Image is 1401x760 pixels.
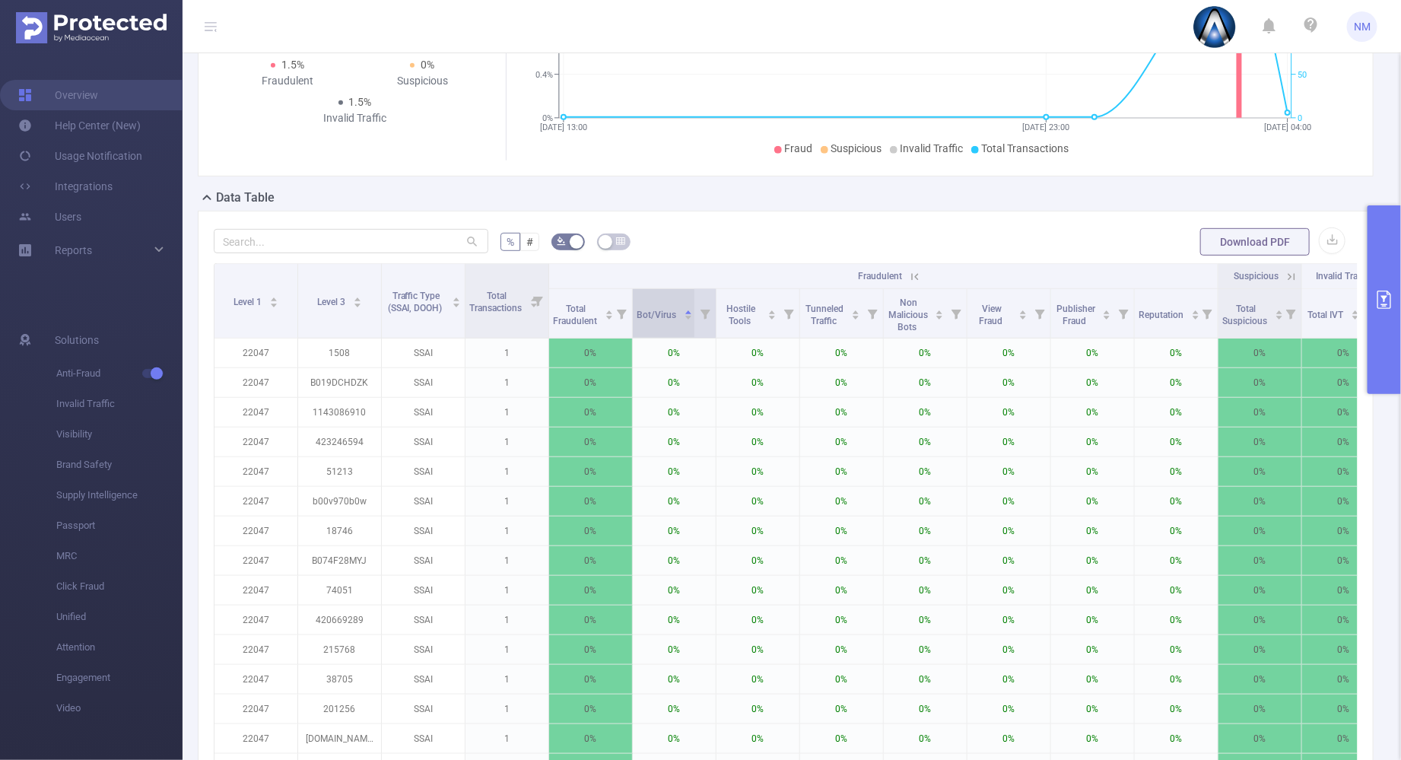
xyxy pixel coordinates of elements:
[214,487,297,516] p: 22047
[214,695,297,723] p: 22047
[18,110,141,141] a: Help Center (New)
[1135,487,1218,516] p: 0%
[18,80,98,110] a: Overview
[852,308,860,313] i: icon: caret-up
[633,724,716,753] p: 0%
[1051,457,1134,486] p: 0%
[1218,487,1301,516] p: 0%
[884,665,967,694] p: 0%
[216,189,275,207] h2: Data Table
[465,576,548,605] p: 1
[684,308,692,313] i: icon: caret-up
[967,695,1050,723] p: 0%
[549,368,632,397] p: 0%
[549,724,632,753] p: 0%
[469,291,524,313] span: Total Transactions
[382,546,465,575] p: SSAI
[767,308,777,317] div: Sort
[633,546,716,575] p: 0%
[349,96,372,108] span: 1.5%
[936,313,944,318] i: icon: caret-down
[633,635,716,664] p: 0%
[1056,304,1095,326] span: Publisher Fraud
[465,546,548,575] p: 1
[633,695,716,723] p: 0%
[382,695,465,723] p: SSAI
[936,308,944,313] i: icon: caret-up
[507,236,514,248] span: %
[540,122,587,132] tspan: [DATE] 13:00
[605,313,613,318] i: icon: caret-down
[1191,313,1199,318] i: icon: caret-down
[233,297,264,307] span: Level 1
[465,635,548,664] p: 1
[716,368,799,397] p: 0%
[56,541,183,571] span: MRC
[18,171,113,202] a: Integrations
[716,339,799,367] p: 0%
[716,576,799,605] p: 0%
[1218,576,1301,605] p: 0%
[269,301,278,306] i: icon: caret-down
[220,73,355,89] div: Fraudulent
[1191,308,1200,317] div: Sort
[967,576,1050,605] p: 0%
[1302,487,1385,516] p: 0%
[852,313,860,318] i: icon: caret-down
[851,308,860,317] div: Sort
[549,576,632,605] p: 0%
[298,695,381,723] p: 201256
[55,244,92,256] span: Reports
[56,510,183,541] span: Passport
[1051,368,1134,397] p: 0%
[56,663,183,693] span: Engagement
[465,457,548,486] p: 1
[778,289,799,338] i: Filter menu
[549,398,632,427] p: 0%
[1196,289,1218,338] i: Filter menu
[1023,122,1070,132] tspan: [DATE] 23:00
[1051,635,1134,664] p: 0%
[1302,398,1385,427] p: 0%
[317,297,348,307] span: Level 3
[716,487,799,516] p: 0%
[549,428,632,456] p: 0%
[633,665,716,694] p: 0%
[884,428,967,456] p: 0%
[1051,339,1134,367] p: 0%
[1234,271,1279,281] span: Suspicious
[1302,368,1385,397] p: 0%
[56,450,183,480] span: Brand Safety
[1051,428,1134,456] p: 0%
[382,339,465,367] p: SSAI
[557,237,566,246] i: icon: bg-colors
[633,576,716,605] p: 0%
[1135,576,1218,605] p: 0%
[1298,70,1307,80] tspan: 50
[1218,546,1301,575] p: 0%
[56,480,183,510] span: Supply Intelligence
[269,295,278,304] div: Sort
[553,304,599,326] span: Total Fraudulent
[1135,606,1218,634] p: 0%
[1302,546,1385,575] p: 0%
[858,271,902,281] span: Fraudulent
[382,517,465,545] p: SSAI
[800,576,883,605] p: 0%
[465,428,548,456] p: 1
[452,295,461,304] div: Sort
[637,310,678,320] span: Bot/Virus
[298,457,381,486] p: 51213
[716,606,799,634] p: 0%
[1351,308,1360,317] div: Sort
[806,304,844,326] span: Tunneled Traffic
[1352,313,1360,318] i: icon: caret-down
[269,295,278,300] i: icon: caret-up
[935,308,944,317] div: Sort
[1275,308,1283,313] i: icon: caret-up
[785,142,813,154] span: Fraud
[382,368,465,397] p: SSAI
[298,576,381,605] p: 74051
[214,398,297,427] p: 22047
[214,517,297,545] p: 22047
